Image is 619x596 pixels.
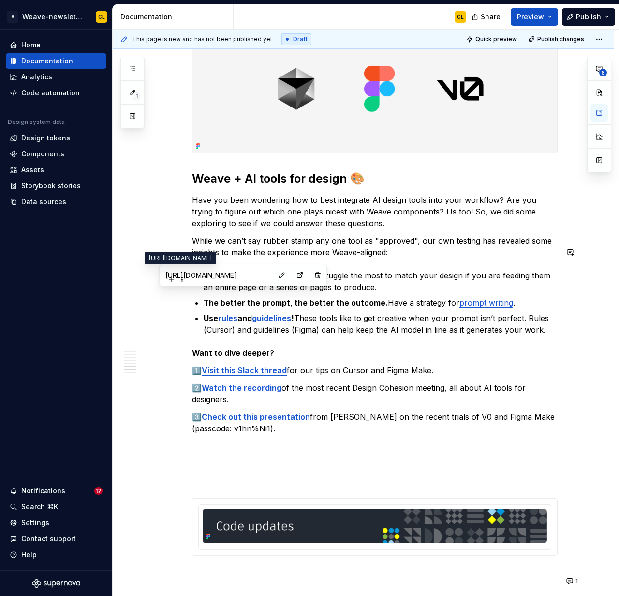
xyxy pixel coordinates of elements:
[237,313,252,323] strong: and
[6,194,106,210] a: Data sources
[293,35,308,43] span: Draft
[204,313,218,323] strong: Use
[537,35,584,43] span: Publish changes
[563,574,582,588] button: 1
[21,149,64,159] div: Components
[21,40,41,50] div: Home
[94,487,103,495] span: 17
[192,365,558,376] p: 1️⃣ for our tips on Cursor and Figma Make.
[192,411,558,434] p: 3️⃣ from [PERSON_NAME] on the recent trials of V0 and Figma Make (passcode: v1hn%Ni1).
[98,13,105,21] div: CL
[192,383,202,393] strong: 2️⃣
[21,518,49,528] div: Settings
[252,313,291,323] a: guidelines
[21,502,58,512] div: Search ⌘K
[562,8,615,26] button: Publish
[6,531,106,547] button: Contact support
[132,35,274,43] span: This page is new and has not been published yet.
[32,579,80,588] svg: Supernova Logo
[120,12,229,22] div: Documentation
[218,313,237,323] a: rules
[21,133,70,143] div: Design tokens
[517,12,544,22] span: Preview
[576,12,601,22] span: Publish
[192,194,558,229] p: Have you been wondering how to best integrate AI design tools into your workflow? Are you trying ...
[21,56,73,66] div: Documentation
[192,171,558,186] h2: Weave + AI tools for design 🎨
[8,118,65,126] div: Design system data
[511,8,558,26] button: Preview
[204,298,388,307] strong: The better the prompt, the better the outcome.
[192,235,558,258] p: While we can’t say rubber stamp any one tool as "approved", our own testing has revealed some ins...
[291,313,294,323] strong: !
[21,165,44,175] div: Assets
[202,366,287,375] a: Visit this Slack thread
[457,13,464,21] div: CL
[202,383,281,393] a: Watch the recording
[192,382,558,405] p: of the most recent Design Cohesion meeting, all about AI tools for designers.
[6,499,106,515] button: Search ⌘K
[204,312,558,336] p: These tools like to get creative when your prompt isn’t perfect. Rules (Cursor) and guidelines (F...
[22,12,84,22] div: Weave-newsletter
[481,12,501,22] span: Share
[575,577,578,585] span: 1
[6,178,106,194] a: Storybook stories
[7,11,18,23] div: A
[192,25,557,153] img: 55b32fa3-cd6d-414d-9163-4558498bb1f2.png
[6,85,106,101] a: Code automation
[21,534,76,544] div: Contact support
[467,8,507,26] button: Share
[6,53,106,69] a: Documentation
[145,252,216,264] div: [URL][DOMAIN_NAME]
[21,197,66,207] div: Data sources
[21,88,80,98] div: Code automation
[6,547,106,563] button: Help
[6,515,106,531] a: Settings
[192,348,274,358] strong: Want to dive deeper?
[2,6,110,27] button: AWeave-newsletterCL
[6,69,106,85] a: Analytics
[204,270,558,293] p: Current AI models struggle the most to match your design if you are feeding them an entire page o...
[133,92,140,100] span: 1
[6,146,106,162] a: Components
[6,130,106,146] a: Design tokens
[204,297,558,308] p: Have a strategy for .
[6,483,106,499] button: Notifications17
[6,37,106,53] a: Home
[21,486,65,496] div: Notifications
[21,550,37,560] div: Help
[459,298,513,307] a: prompt writing
[475,35,517,43] span: Quick preview
[525,32,589,46] button: Publish changes
[463,32,521,46] button: Quick preview
[202,412,310,422] a: Check out this presentation
[6,162,106,178] a: Assets
[21,181,81,191] div: Storybook stories
[21,72,52,82] div: Analytics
